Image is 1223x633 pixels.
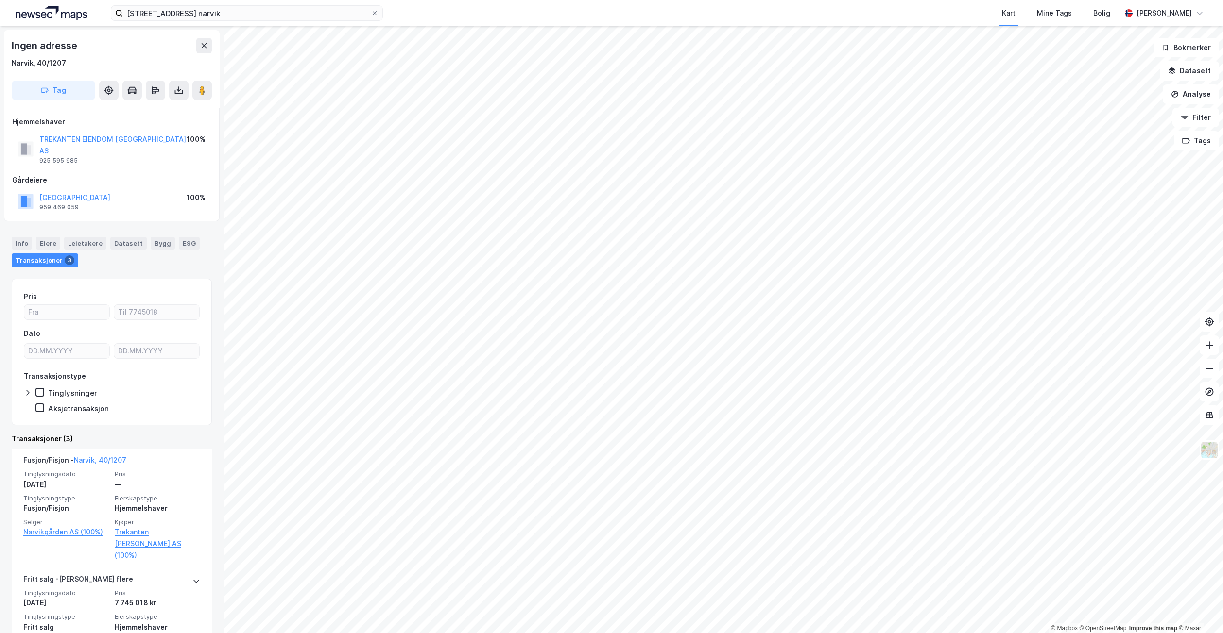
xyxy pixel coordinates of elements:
div: [PERSON_NAME] [1137,7,1192,19]
div: Transaksjoner [12,253,78,267]
div: Aksjetransaksjon [48,404,109,413]
a: Improve this map [1129,625,1177,632]
input: Til 7745018 [114,305,199,319]
a: Narvik, 40/1207 [74,456,126,464]
div: 3 [65,255,74,265]
span: Eierskapstype [115,494,200,502]
a: OpenStreetMap [1080,625,1127,632]
span: Tinglysningsdato [23,589,109,597]
div: Fritt salg [23,621,109,633]
div: Datasett [110,237,147,250]
div: Transaksjoner (3) [12,433,212,445]
div: 925 595 985 [39,157,78,165]
div: Kart [1002,7,1016,19]
div: Fusjon/Fisjon - [23,454,126,470]
div: Narvik, 40/1207 [12,57,66,69]
button: Datasett [1160,61,1219,81]
div: Fritt salg - [PERSON_NAME] flere [23,573,133,589]
a: Mapbox [1051,625,1078,632]
div: — [115,479,200,490]
div: Hjemmelshaver [115,502,200,514]
span: Tinglysningstype [23,613,109,621]
div: [DATE] [23,479,109,490]
div: [DATE] [23,597,109,609]
div: Mine Tags [1037,7,1072,19]
div: Dato [24,328,40,339]
span: Tinglysningstype [23,494,109,502]
input: Fra [24,305,109,319]
button: Analyse [1163,84,1219,104]
div: Leietakere [64,237,106,250]
div: Fusjon/Fisjon [23,502,109,514]
span: Eierskapstype [115,613,200,621]
input: DD.MM.YYYY [24,344,109,358]
div: 100% [187,133,206,145]
iframe: Chat Widget [1174,586,1223,633]
img: Z [1200,441,1219,459]
div: 959 469 059 [39,203,79,211]
div: Gårdeiere [12,174,211,186]
div: Ingen adresse [12,38,79,53]
button: Tags [1174,131,1219,150]
input: Søk på adresse, matrikkel, gårdeiere, leietakere eller personer [123,6,371,20]
div: Eiere [36,237,60,250]
span: Pris [115,589,200,597]
div: Hjemmelshaver [115,621,200,633]
div: Hjemmelshaver [12,116,211,128]
button: Filter [1172,108,1219,127]
button: Bokmerker [1154,38,1219,57]
span: Kjøper [115,518,200,526]
div: Transaksjonstype [24,370,86,382]
input: DD.MM.YYYY [114,344,199,358]
div: Tinglysninger [48,388,97,398]
div: Bolig [1093,7,1110,19]
span: Selger [23,518,109,526]
div: Info [12,237,32,250]
button: Tag [12,81,95,100]
a: Trekanten [PERSON_NAME] AS (100%) [115,526,200,561]
div: ESG [179,237,200,250]
div: 7 745 018 kr [115,597,200,609]
span: Pris [115,470,200,478]
span: Tinglysningsdato [23,470,109,478]
div: Kontrollprogram for chat [1174,586,1223,633]
div: Bygg [151,237,175,250]
a: Narvikgården AS (100%) [23,526,109,538]
div: Pris [24,291,37,302]
img: logo.a4113a55bc3d86da70a041830d287a7e.svg [16,6,87,20]
div: 100% [187,192,206,203]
